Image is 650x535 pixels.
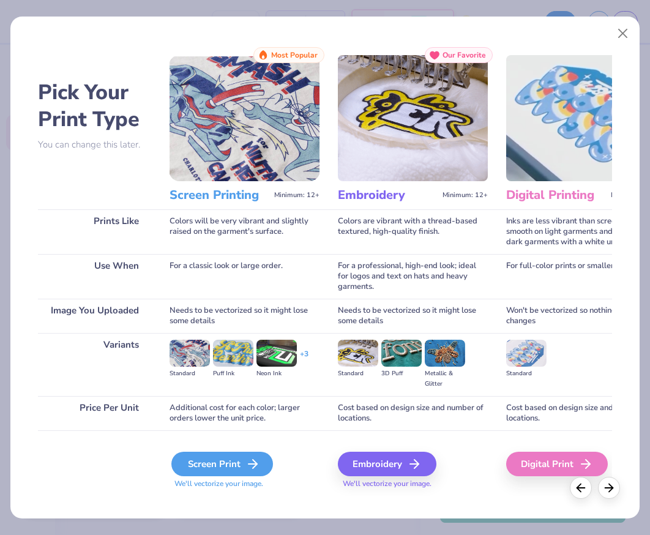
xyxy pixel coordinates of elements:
[443,191,488,200] span: Minimum: 12+
[506,187,606,203] h3: Digital Printing
[170,396,319,430] div: Additional cost for each color; larger orders lower the unit price.
[506,340,547,367] img: Standard
[38,254,151,299] div: Use When
[170,254,319,299] div: For a classic look or large order.
[274,191,319,200] span: Minimum: 12+
[170,479,319,489] span: We'll vectorize your image.
[170,209,319,254] div: Colors will be very vibrant and slightly raised on the garment's surface.
[38,333,151,396] div: Variants
[38,140,151,150] p: You can change this later.
[38,299,151,333] div: Image You Uploaded
[338,452,436,476] div: Embroidery
[338,340,378,367] img: Standard
[338,299,488,333] div: Needs to be vectorized so it might lose some details
[338,209,488,254] div: Colors are vibrant with a thread-based textured, high-quality finish.
[506,452,608,476] div: Digital Print
[170,187,269,203] h3: Screen Printing
[170,299,319,333] div: Needs to be vectorized so it might lose some details
[170,340,210,367] img: Standard
[338,187,438,203] h3: Embroidery
[213,369,253,379] div: Puff Ink
[213,340,253,367] img: Puff Ink
[338,254,488,299] div: For a professional, high-end look; ideal for logos and text on hats and heavy garments.
[170,369,210,379] div: Standard
[381,340,422,367] img: 3D Puff
[170,55,319,181] img: Screen Printing
[338,479,488,489] span: We'll vectorize your image.
[381,369,422,379] div: 3D Puff
[443,51,486,59] span: Our Favorite
[338,396,488,430] div: Cost based on design size and number of locations.
[256,369,297,379] div: Neon Ink
[271,51,318,59] span: Most Popular
[506,369,547,379] div: Standard
[300,349,308,370] div: + 3
[256,340,297,367] img: Neon Ink
[38,79,151,133] h2: Pick Your Print Type
[38,396,151,430] div: Price Per Unit
[611,22,635,45] button: Close
[338,55,488,181] img: Embroidery
[425,369,465,389] div: Metallic & Glitter
[338,369,378,379] div: Standard
[425,340,465,367] img: Metallic & Glitter
[171,452,273,476] div: Screen Print
[38,209,151,254] div: Prints Like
